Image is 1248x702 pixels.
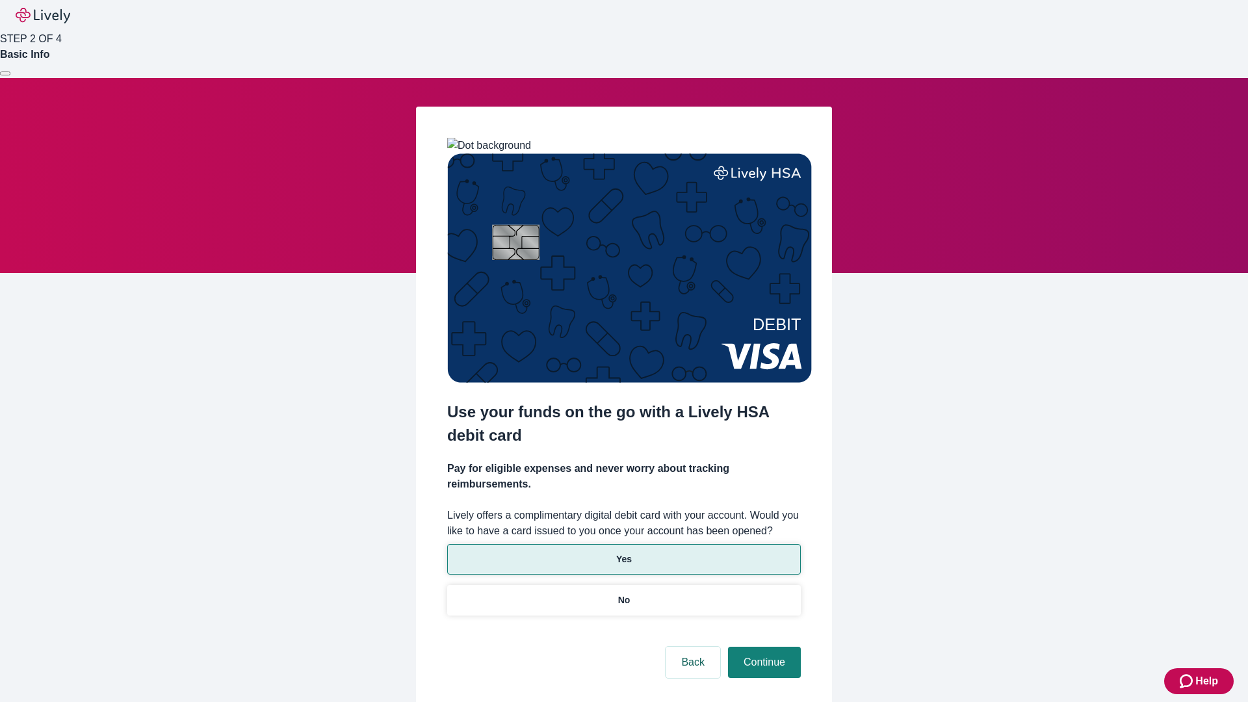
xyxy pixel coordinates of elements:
[447,138,531,153] img: Dot background
[447,544,801,575] button: Yes
[16,8,70,23] img: Lively
[1195,673,1218,689] span: Help
[1164,668,1234,694] button: Zendesk support iconHelp
[728,647,801,678] button: Continue
[447,508,801,539] label: Lively offers a complimentary digital debit card with your account. Would you like to have a card...
[666,647,720,678] button: Back
[618,593,630,607] p: No
[1180,673,1195,689] svg: Zendesk support icon
[447,400,801,447] h2: Use your funds on the go with a Lively HSA debit card
[447,461,801,492] h4: Pay for eligible expenses and never worry about tracking reimbursements.
[616,552,632,566] p: Yes
[447,153,812,383] img: Debit card
[447,585,801,616] button: No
